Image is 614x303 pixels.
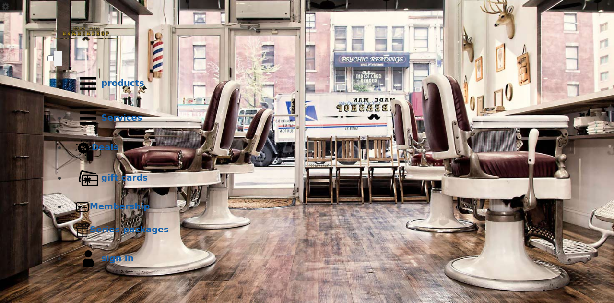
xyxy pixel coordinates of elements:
a: Productsproducts [67,66,567,101]
b: gift cards [101,172,148,182]
img: Series packages [75,223,90,237]
a: sign insign in [67,242,567,276]
b: Services [101,112,142,122]
a: ServicesServices [67,101,567,135]
a: DealsDeals [67,135,567,161]
span: . [57,54,59,63]
a: Gift cardsgift cards [67,161,567,195]
img: Deals [75,140,92,157]
b: Series packages [90,224,169,234]
a: Series packagesSeries packages [67,218,567,242]
b: sign in [101,253,134,263]
b: Membership [90,201,150,211]
button: menu toggle [54,51,62,66]
img: sign in [75,246,101,272]
img: Products [75,71,101,97]
img: Made Man Barbershop logo [47,19,124,49]
img: Services [75,105,101,131]
b: products [101,78,144,88]
img: Membership [75,200,90,214]
b: Deals [92,142,118,152]
input: menu toggle [47,55,54,61]
img: Gift cards [75,165,101,191]
a: MembershipMembership [67,195,567,218]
